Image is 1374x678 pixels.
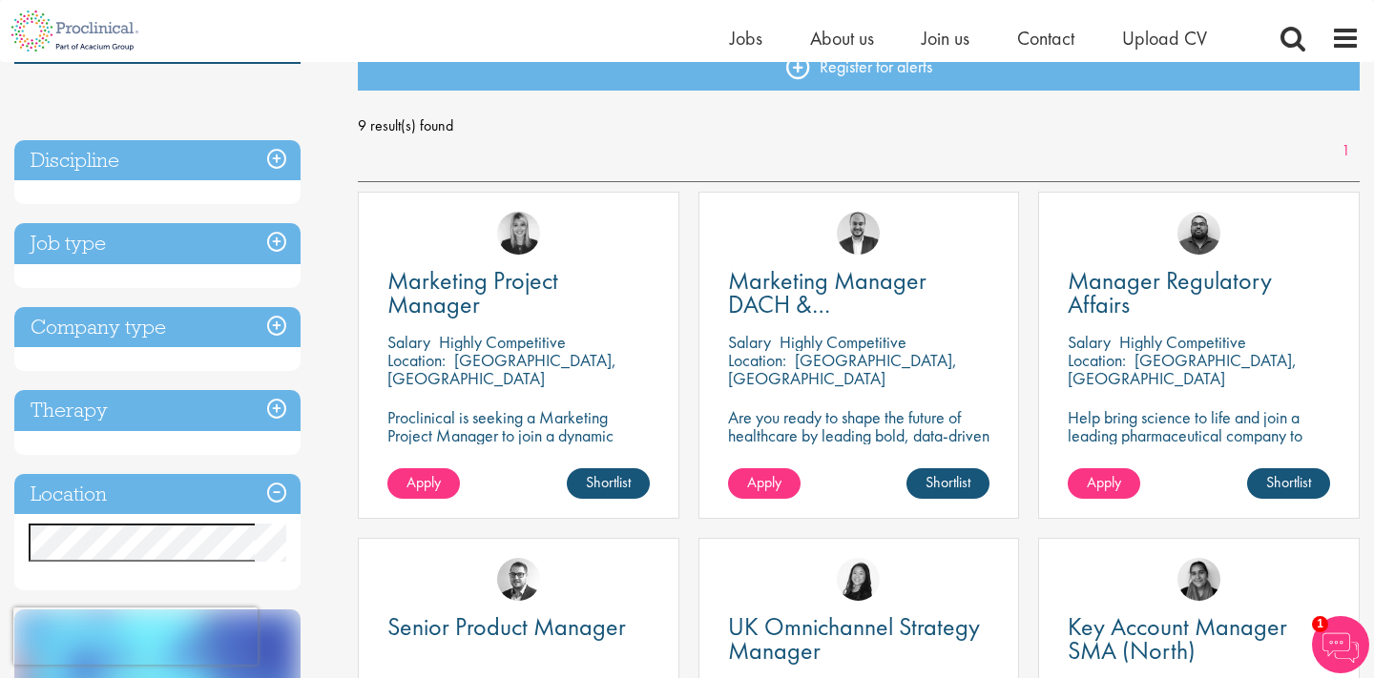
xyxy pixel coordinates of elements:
[1122,26,1207,51] a: Upload CV
[14,307,301,348] h3: Company type
[387,610,626,643] span: Senior Product Manager
[13,607,258,665] iframe: reCAPTCHA
[728,349,786,371] span: Location:
[728,610,980,667] span: UK Omnichannel Strategy Manager
[1119,331,1246,353] p: Highly Competitive
[1068,408,1330,499] p: Help bring science to life and join a leading pharmaceutical company to play a key role in delive...
[810,26,874,51] a: About us
[14,223,301,264] h3: Job type
[1177,558,1220,601] img: Anjali Parbhu
[728,615,990,663] a: UK Omnichannel Strategy Manager
[1177,212,1220,255] img: Ashley Bennett
[728,468,801,499] a: Apply
[728,269,990,317] a: Marketing Manager DACH & [GEOGRAPHIC_DATA]
[728,264,958,344] span: Marketing Manager DACH & [GEOGRAPHIC_DATA]
[387,468,460,499] a: Apply
[1068,349,1297,389] p: [GEOGRAPHIC_DATA], [GEOGRAPHIC_DATA]
[1068,615,1330,663] a: Key Account Manager SMA (North)
[1068,349,1126,371] span: Location:
[1068,610,1287,667] span: Key Account Manager SMA (North)
[906,468,989,499] a: Shortlist
[439,331,566,353] p: Highly Competitive
[730,26,762,51] a: Jobs
[1312,616,1369,673] img: Chatbot
[1068,331,1111,353] span: Salary
[14,140,301,181] h3: Discipline
[1017,26,1074,51] a: Contact
[387,408,650,481] p: Proclinical is seeking a Marketing Project Manager to join a dynamic team in [GEOGRAPHIC_DATA], [...
[728,331,771,353] span: Salary
[387,331,430,353] span: Salary
[1068,468,1140,499] a: Apply
[728,408,990,481] p: Are you ready to shape the future of healthcare by leading bold, data-driven marketing strategies...
[922,26,969,51] a: Join us
[1312,616,1328,632] span: 1
[387,269,650,317] a: Marketing Project Manager
[387,349,616,389] p: [GEOGRAPHIC_DATA], [GEOGRAPHIC_DATA]
[747,472,781,492] span: Apply
[1247,468,1330,499] a: Shortlist
[14,474,301,515] h3: Location
[728,349,957,389] p: [GEOGRAPHIC_DATA], [GEOGRAPHIC_DATA]
[837,558,880,601] img: Numhom Sudsok
[497,212,540,255] img: Janelle Jones
[358,43,1360,91] a: Register for alerts
[837,212,880,255] img: Aitor Melia
[14,390,301,431] h3: Therapy
[387,615,650,639] a: Senior Product Manager
[1068,269,1330,317] a: Manager Regulatory Affairs
[406,472,441,492] span: Apply
[497,558,540,601] img: Niklas Kaminski
[1087,472,1121,492] span: Apply
[358,112,1360,140] span: 9 result(s) found
[1068,264,1272,320] span: Manager Regulatory Affairs
[1332,140,1360,162] a: 1
[387,264,558,320] span: Marketing Project Manager
[387,349,446,371] span: Location:
[567,468,650,499] a: Shortlist
[780,331,906,353] p: Highly Competitive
